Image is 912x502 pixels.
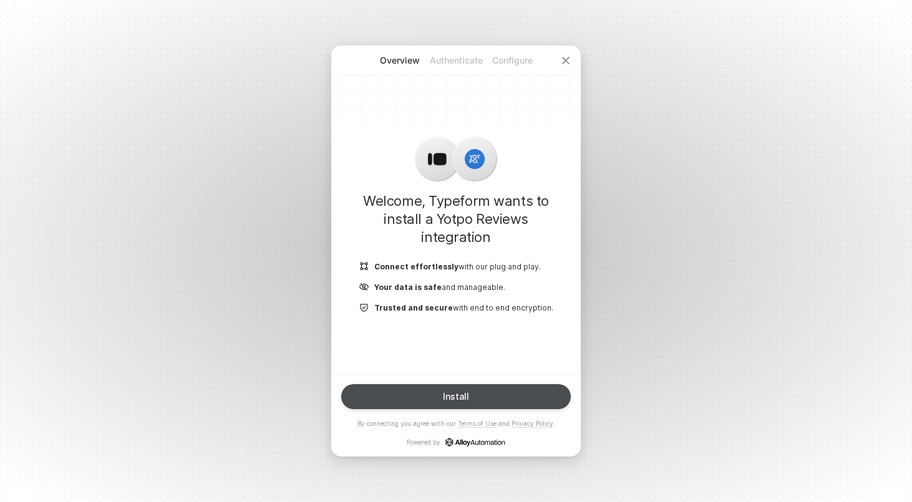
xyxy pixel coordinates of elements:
[374,282,505,292] p: and manageable.
[341,384,571,409] button: Install
[484,54,540,67] p: Configure
[372,54,428,67] p: Overview
[427,149,447,169] img: icon
[458,420,497,428] a: Terms of Use
[465,149,485,169] img: icon
[359,302,369,313] img: icon
[359,282,369,292] img: icon
[374,261,541,272] p: with our plug and play.
[359,261,369,272] img: icon
[443,392,469,402] div: Install
[445,438,505,446] a: icon-success
[374,262,458,271] b: Connect effortlessly
[561,56,571,65] span: icon-close
[374,282,442,292] b: Your data is safe
[374,302,553,313] p: with end to end encryption.
[357,419,555,428] p: By connecting you agree with our and .
[512,420,553,428] a: Privacy Policy
[407,438,505,446] p: Powered by
[374,303,453,312] b: Trusted and secure
[351,192,561,246] h1: Welcome, Typeform wants to install a Yotpo Reviews integration
[428,54,484,67] p: Authenticate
